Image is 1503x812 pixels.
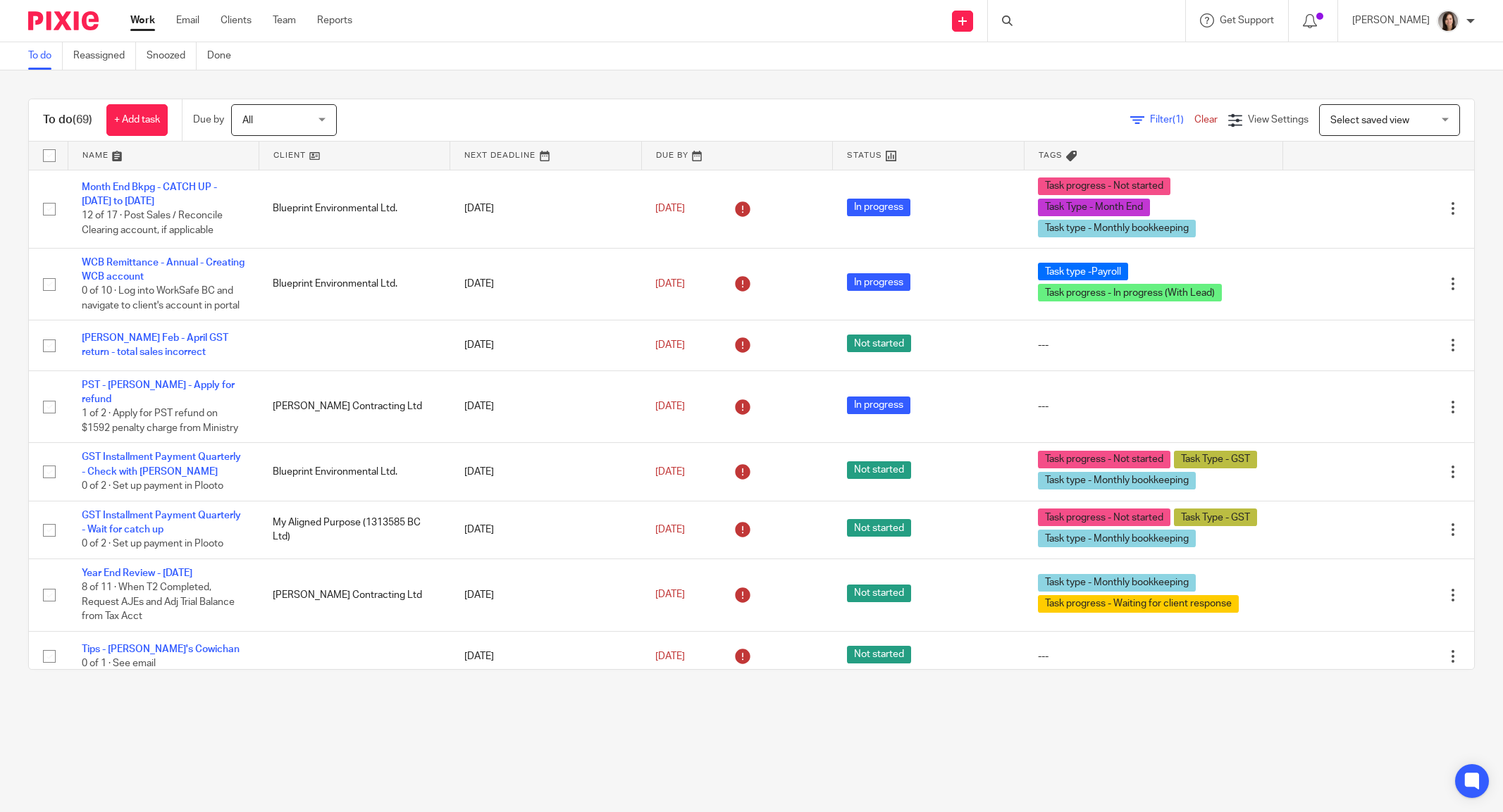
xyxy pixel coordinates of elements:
[176,13,199,27] a: Email
[259,443,450,501] td: Blueprint Environmental Ltd.
[73,42,136,70] a: Reassigned
[1039,151,1063,159] span: Tags
[82,258,245,282] a: WCB Remittance - Annual - Creating WCB account
[1220,15,1274,25] span: Get Support
[1173,115,1184,125] span: (1)
[82,333,228,357] a: [PERSON_NAME] Feb - April GST return - total sales incorrect
[847,199,910,216] span: In progress
[1038,199,1150,216] span: Task Type - Month End
[193,113,224,127] p: Due by
[259,501,450,558] td: My Aligned Purpose (1313585 BC Ltd)
[655,651,685,661] span: [DATE]
[259,370,450,443] td: [PERSON_NAME] Contracting Ltd
[28,42,63,70] a: To do
[259,170,450,248] td: Blueprint Environmental Ltd.
[450,248,641,320] td: [DATE]
[82,568,192,578] a: Year End Review - [DATE]
[655,279,685,289] span: [DATE]
[847,585,911,602] span: Not started
[82,182,217,206] a: Month End Bkpg - CATCH UP - [DATE] to [DATE]
[259,558,450,631] td: [PERSON_NAME] Contracting Ltd
[221,13,252,27] a: Clients
[450,501,641,558] td: [DATE]
[655,340,685,350] span: [DATE]
[130,13,155,27] a: Work
[1038,472,1196,489] span: Task type - Monthly bookkeeping
[207,42,242,70] a: Done
[450,320,641,370] td: [DATE]
[1038,399,1268,413] div: ---
[847,396,910,414] span: In progress
[106,104,168,136] a: + Add task
[1038,595,1239,613] span: Task progress - Waiting for client response
[1038,508,1170,526] span: Task progress - Not started
[655,204,685,213] span: [DATE]
[1174,451,1257,468] span: Task Type - GST
[43,113,92,127] h1: To do
[655,525,685,535] span: [DATE]
[82,644,240,654] a: Tips - [PERSON_NAME]'s Cowichan
[1038,220,1196,237] span: Task type - Monthly bookkeeping
[82,380,235,404] a: PST - [PERSON_NAME] - Apply for refund
[655,590,685,600] span: [DATE]
[73,114,92,125] span: (69)
[28,11,99,30] img: Pixie
[450,443,641,501] td: [DATE]
[1248,115,1309,125] span: View Settings
[1194,115,1218,125] a: Clear
[1437,10,1459,32] img: Danielle%20photo.jpg
[450,558,641,631] td: [DATE]
[655,401,685,411] span: [DATE]
[82,481,223,491] span: 0 of 2 · Set up payment in Plooto
[450,370,641,443] td: [DATE]
[82,286,240,311] span: 0 of 10 · Log into WorkSafe BC and navigate to client's account in portal
[1038,284,1222,301] span: Task progress - In progress (With Lead)
[1038,177,1170,195] span: Task progress - Not started
[847,335,911,352] span: Not started
[82,511,241,535] a: GST Installment Payment Quarterly - Wait for catch up
[847,519,911,537] span: Not started
[1174,508,1257,526] span: Task Type - GST
[147,42,197,70] a: Snoozed
[1330,115,1409,125] span: Select saved view
[847,273,910,291] span: In progress
[82,582,235,621] span: 8 of 11 · When T2 Completed, Request AJEs and Adj Trial Balance from Tax Acct
[450,170,641,248] td: [DATE]
[1038,338,1268,352] div: ---
[259,248,450,320] td: Blueprint Environmental Ltd.
[82,452,241,476] a: GST Installment Payment Quarterly - Check with [PERSON_NAME]
[1038,649,1268,663] div: ---
[1038,451,1170,468] span: Task progress - Not started
[450,631,641,681] td: [DATE]
[317,13,352,27] a: Reports
[1352,13,1430,27] p: [PERSON_NAME]
[1038,530,1196,547] span: Task type - Monthly bookkeeping
[82,211,223,236] span: 12 of 17 · Post Sales / Reconcile Clearing account, if applicable
[82,539,223,549] span: 0 of 2 · Set up payment in Plooto
[1038,574,1196,592] span: Task type - Monthly bookkeeping
[655,467,685,477] span: [DATE]
[847,646,911,663] span: Not started
[82,658,156,668] span: 0 of 1 · See email
[1038,263,1128,280] span: Task type -Payroll
[242,115,253,125] span: All
[1150,115,1194,125] span: Filter
[82,409,238,434] span: 1 of 2 · Apply for PST refund on $1592 penalty charge from Ministry
[847,461,911,479] span: Not started
[273,13,296,27] a: Team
